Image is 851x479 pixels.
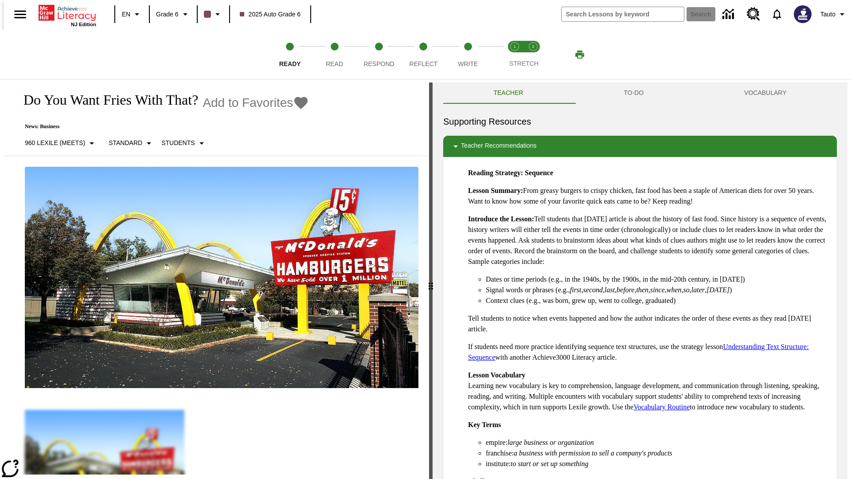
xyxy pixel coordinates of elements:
p: 960 Lexile (Meets) [25,138,85,148]
strong: Sequence [525,169,553,177]
a: Notifications [765,3,789,26]
a: Understanding Text Structure: Sequence [468,343,809,361]
div: Press Enter or Spacebar and then press right and left arrow keys to move the slider [429,82,433,479]
button: Read step 2 of 5 [308,30,360,79]
text: 1 [513,44,515,49]
a: Vocabulary Routine [633,403,690,411]
span: Respond [363,60,394,67]
p: Tell students to notice when events happened and how the author indicates the order of these even... [468,313,830,334]
em: [DATE] [707,286,730,294]
em: large business or organization [507,439,594,446]
em: later [691,286,705,294]
em: since [650,286,665,294]
img: Avatar [794,5,812,23]
p: Standard [109,138,142,148]
em: last [605,286,615,294]
em: before [617,286,634,294]
button: TO-DO [574,82,694,104]
span: 2025 Auto Grade 6 [240,10,301,19]
div: Instructional Panel Tabs [443,82,837,104]
div: reading [4,82,429,475]
strong: Introduce the Lesson: [468,215,534,223]
p: If students need more practice identifying sequence text structures, use the strategy lesson with... [468,342,830,363]
img: One of the first McDonald's stores, with the iconic red sign and golden arches. [25,167,418,389]
text: 2 [532,44,534,49]
li: Dates or time periods (e.g., in the 1940s, by the 1900s, in the mid-20th century, in [DATE]) [486,274,830,285]
button: Write step 5 of 5 [442,30,494,79]
button: Stretch Read step 1 of 2 [502,30,527,79]
p: News: Business [14,123,309,130]
p: Students [161,138,195,148]
span: Read [326,60,343,67]
button: Scaffolds, Standard [105,135,158,151]
h1: Do You Want Fries With That? [14,92,198,108]
span: Grade 6 [156,10,179,19]
span: Ready [279,60,301,67]
p: Teacher Recommendations [461,141,536,152]
span: Write [458,60,478,67]
strong: Key Terms [468,421,501,428]
p: Tell students that [DATE] article is about the history of fast food. Since history is a sequence ... [468,214,830,267]
em: when [667,286,682,294]
div: Home [39,3,96,27]
li: empire: [486,437,830,448]
span: Reflect [410,60,438,67]
button: Add to Favorites - Do You Want Fries With That? [203,95,309,110]
li: franchise: [486,448,830,459]
li: Context clues (e.g., was born, grew up, went to college, graduated) [486,295,830,306]
span: STRETCH [509,60,539,67]
button: Respond step 3 of 5 [353,30,405,79]
button: Select Student [158,135,210,151]
em: second [583,286,603,294]
p: From greasy burgers to crispy chicken, fast food has been a staple of American diets for over 50 ... [468,185,830,207]
h6: Supporting Resources [443,114,837,129]
button: Open side menu [7,1,33,27]
li: Signal words or phrases (e.g., , , , , , , , , , ) [486,285,830,295]
button: Select Lexile, 960 Lexile (Meets) [21,135,101,151]
button: Language: EN, Select a language [118,6,146,22]
a: Data Center [717,2,742,27]
a: Resource Center, Will open in new tab [742,2,765,26]
strong: Lesson Vocabulary [468,371,525,379]
em: to start or set up something [511,460,589,467]
button: Profile/Settings [817,6,851,22]
button: Reflect step 4 of 5 [398,30,449,79]
span: Tauto [820,10,835,19]
li: institute: [486,459,830,469]
button: Grade: Grade 6, Select a grade [152,6,194,22]
span: NJ Edition [71,22,96,27]
div: Teacher Recommendations [443,136,837,157]
input: search field [562,7,684,21]
strong: Lesson Summary: [468,187,523,194]
button: Select a new avatar [789,3,817,26]
p: Learning new vocabulary is key to comprehension, language development, and communication through ... [468,370,830,412]
em: so [683,286,690,294]
strong: Reading Strategy: [468,169,523,177]
button: Ready step 1 of 5 [264,30,316,79]
button: Print [566,47,594,63]
em: then [636,286,648,294]
span: Add to Favorites [203,96,293,110]
em: a business with permission to sell a company's products [514,449,672,457]
button: Class color is dark brown. Change class color [200,6,226,22]
button: Teacher [443,82,574,104]
button: Stretch Respond step 2 of 2 [520,30,546,79]
div: activity [433,82,847,479]
em: first [570,286,582,294]
button: VOCABULARY [694,82,837,104]
span: EN [122,10,130,19]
